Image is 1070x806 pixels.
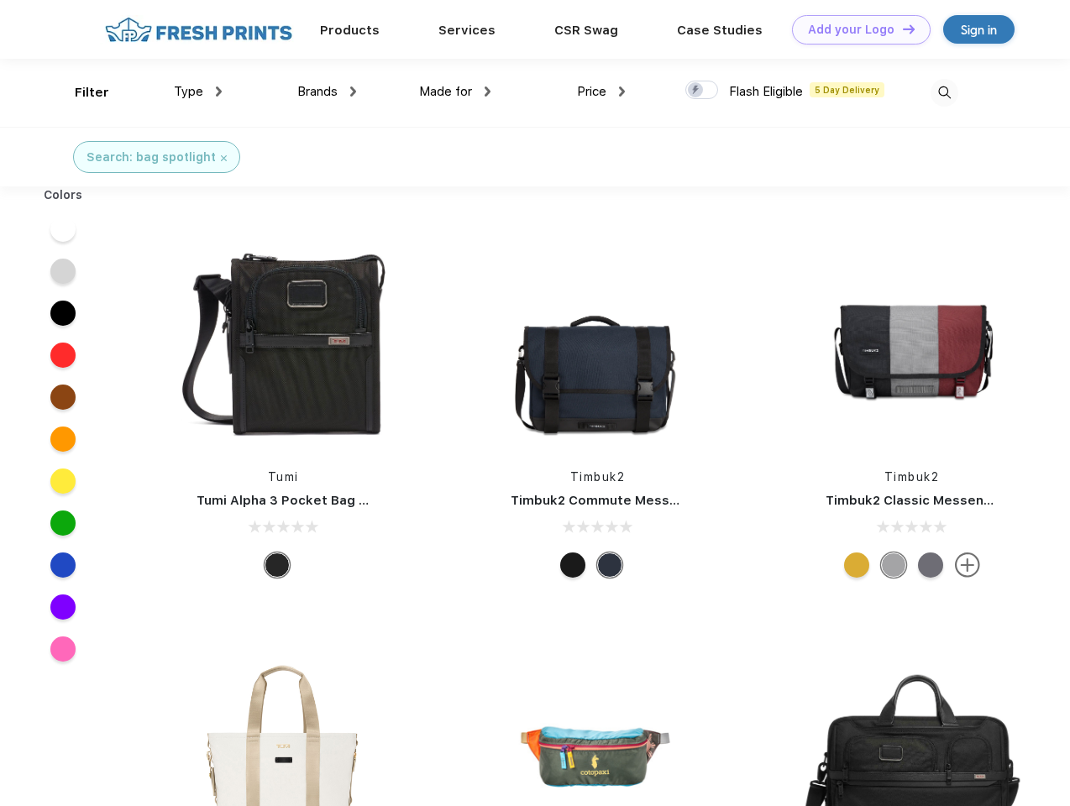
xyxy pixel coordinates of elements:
a: Timbuk2 [570,470,626,484]
div: Filter [75,83,109,102]
div: Eco Black [560,552,585,578]
div: Sign in [961,20,997,39]
span: Price [577,84,606,99]
a: Timbuk2 [884,470,940,484]
img: func=resize&h=266 [800,228,1024,452]
a: Tumi Alpha 3 Pocket Bag Small [197,493,393,508]
div: Colors [31,186,96,204]
div: Eco Army Pop [918,552,943,578]
a: Timbuk2 Commute Messenger Bag [511,493,736,508]
a: Tumi [268,470,299,484]
img: dropdown.png [350,86,356,97]
span: Made for [419,84,472,99]
span: Brands [297,84,338,99]
img: func=resize&h=266 [171,228,395,452]
div: Eco Nautical [597,552,622,578]
img: desktop_search.svg [931,79,958,107]
div: Search: bag spotlight [87,149,216,166]
img: DT [903,24,915,34]
img: dropdown.png [216,86,222,97]
img: func=resize&h=266 [485,228,709,452]
span: 5 Day Delivery [810,82,884,97]
span: Type [174,84,203,99]
span: Flash Eligible [729,84,803,99]
div: Eco Rind Pop [881,552,906,578]
a: Timbuk2 Classic Messenger Bag [826,493,1034,508]
img: dropdown.png [619,86,625,97]
div: Black [265,552,290,578]
div: Eco Amber [844,552,869,578]
img: more.svg [955,552,980,578]
a: Sign in [943,15,1015,44]
img: dropdown.png [485,86,490,97]
img: filter_cancel.svg [221,155,227,161]
div: Add your Logo [808,23,894,37]
img: fo%20logo%202.webp [100,15,297,44]
a: Products [320,23,380,38]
